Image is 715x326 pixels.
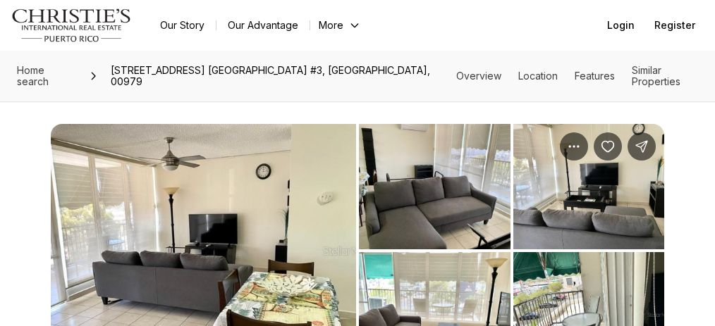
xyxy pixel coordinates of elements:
[594,132,622,161] button: Save Property: 4735 AVE. ISLA VERDE #3
[310,15,369,35] button: More
[359,124,511,249] button: View image gallery
[456,65,704,87] nav: Page section menu
[654,20,695,31] span: Register
[646,11,704,39] button: Register
[11,59,82,93] a: Home search
[17,64,49,87] span: Home search
[456,70,501,82] a: Skip to: Overview
[149,15,216,35] a: Our Story
[11,8,132,42] img: logo
[513,124,665,249] button: View image gallery
[216,15,310,35] a: Our Advantage
[632,64,680,87] a: Skip to: Similar Properties
[560,132,588,161] button: Property options
[599,11,643,39] button: Login
[607,20,635,31] span: Login
[628,132,656,161] button: Share Property: 4735 AVE. ISLA VERDE #3
[575,70,615,82] a: Skip to: Features
[105,59,456,93] span: [STREET_ADDRESS] [GEOGRAPHIC_DATA] #3, [GEOGRAPHIC_DATA], 00979
[518,70,558,82] a: Skip to: Location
